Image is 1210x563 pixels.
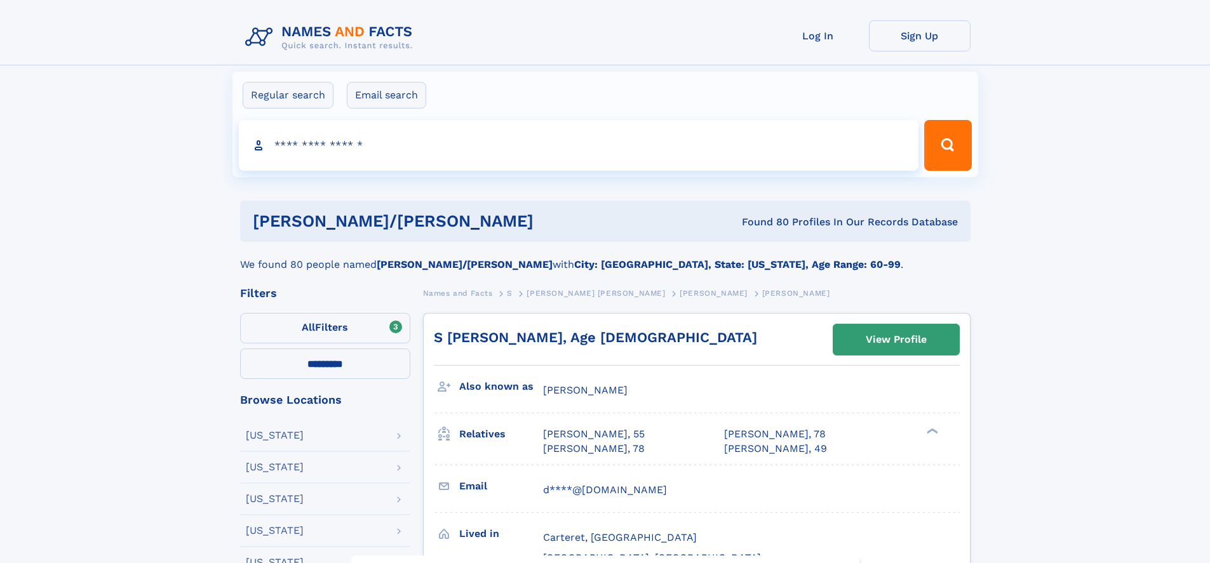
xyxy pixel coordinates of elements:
[543,384,628,396] span: [PERSON_NAME]
[434,329,757,345] a: S [PERSON_NAME], Age [DEMOGRAPHIC_DATA]
[240,313,410,343] label: Filters
[243,82,333,109] label: Regular search
[246,430,304,440] div: [US_STATE]
[680,289,748,298] span: [PERSON_NAME]
[302,321,315,333] span: All
[724,442,827,456] a: [PERSON_NAME], 49
[459,475,543,497] h3: Email
[924,427,939,435] div: ❯
[767,20,869,51] a: Log In
[574,258,901,270] b: City: [GEOGRAPHIC_DATA], State: [US_STATE], Age Range: 60-99
[240,20,423,55] img: Logo Names and Facts
[869,20,971,51] a: Sign Up
[240,288,410,299] div: Filters
[638,215,958,229] div: Found 80 Profiles In Our Records Database
[239,120,919,171] input: search input
[240,242,971,272] div: We found 80 people named with .
[253,213,638,229] h1: [PERSON_NAME]/[PERSON_NAME]
[246,526,304,536] div: [US_STATE]
[866,325,927,354] div: View Profile
[724,427,826,441] a: [PERSON_NAME], 78
[377,258,553,270] b: [PERSON_NAME]/[PERSON_NAME]
[507,285,513,301] a: S
[543,427,645,441] a: [PERSON_NAME], 55
[543,442,645,456] a: [PERSON_NAME], 78
[240,394,410,406] div: Browse Locations
[459,423,543,445] h3: Relatives
[507,289,513,298] span: S
[924,120,971,171] button: Search Button
[527,285,665,301] a: [PERSON_NAME] [PERSON_NAME]
[246,462,304,472] div: [US_STATE]
[543,531,697,543] span: Carteret, [GEOGRAPHIC_DATA]
[680,285,748,301] a: [PERSON_NAME]
[833,324,959,355] a: View Profile
[459,523,543,545] h3: Lived in
[423,285,493,301] a: Names and Facts
[246,494,304,504] div: [US_STATE]
[762,289,830,298] span: [PERSON_NAME]
[459,376,543,397] h3: Also known as
[347,82,426,109] label: Email search
[527,289,665,298] span: [PERSON_NAME] [PERSON_NAME]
